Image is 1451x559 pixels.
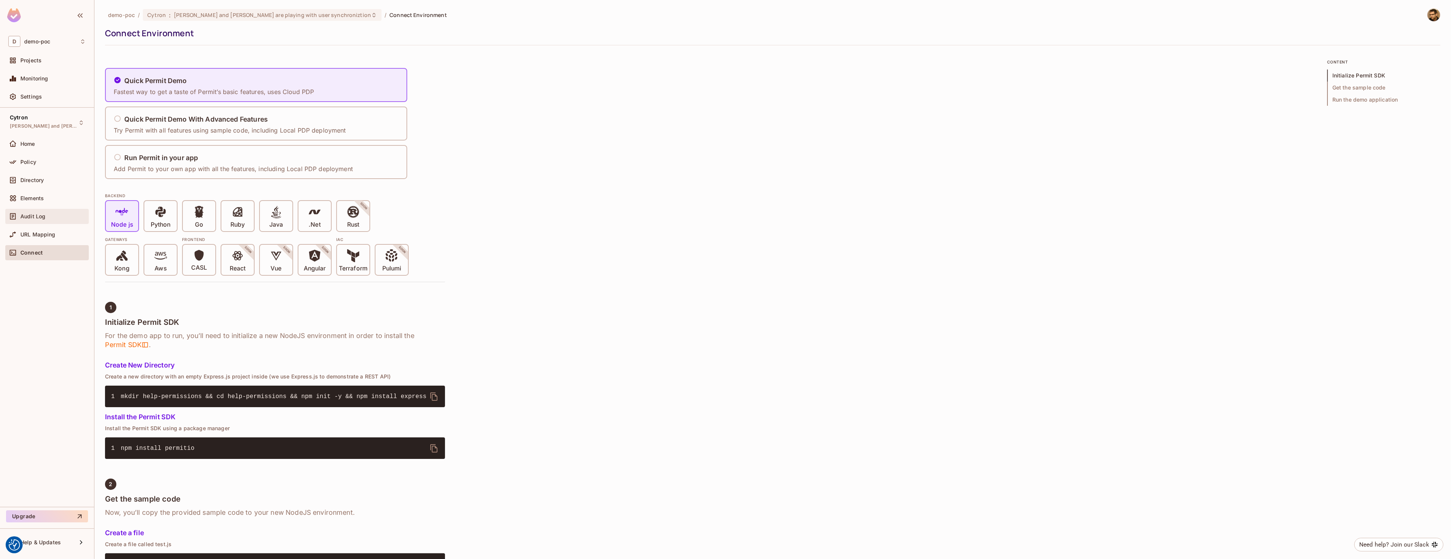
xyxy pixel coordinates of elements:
button: Consent Preferences [9,539,20,551]
span: Projects [20,57,42,63]
h5: Quick Permit Demo [124,77,187,85]
span: Initialize Permit SDK [1327,69,1440,82]
span: Cytron [10,114,28,120]
p: Aws [155,265,166,272]
h5: Quick Permit Demo With Advanced Features [124,116,268,123]
span: 1 [111,392,121,401]
span: Connect Environment [389,11,447,19]
h4: Get the sample code [105,494,445,503]
div: BACKEND [105,193,445,199]
h5: Run Permit in your app [124,154,198,162]
span: Permit SDK [105,340,149,349]
p: Create a file called test.js [105,541,445,547]
div: IAC [336,236,409,242]
button: delete [425,439,443,457]
img: SReyMgAAAABJRU5ErkJggg== [7,8,21,22]
p: CASL [191,264,207,272]
p: Add Permit to your own app with all the features, including Local PDP deployment [114,165,353,173]
p: Go [195,221,203,229]
span: SOON [349,191,379,221]
p: .Net [309,221,320,229]
p: Create a new directory with an empty Express.js project inside (we use Express.js to demonstrate ... [105,374,445,380]
p: content [1327,59,1440,65]
p: Python [151,221,170,229]
span: Elements [20,195,44,201]
p: Java [269,221,283,229]
div: Frontend [182,236,332,242]
span: 1 [110,304,112,310]
p: Ruby [230,221,245,229]
span: URL Mapping [20,232,56,238]
div: Need help? Join our Slack [1359,540,1429,549]
h6: Now, you’ll copy the provided sample code to your new NodeJS environment. [105,508,445,517]
span: 1 [111,444,121,453]
span: SOON [272,235,301,265]
span: Help & Updates [20,539,61,545]
h5: Create New Directory [105,361,445,369]
p: Install the Permit SDK using a package manager [105,425,445,431]
span: [PERSON_NAME] and [PERSON_NAME] are playing with user synchroniztion [174,11,371,19]
span: Home [20,141,35,147]
span: mkdir help-permissions && cd help-permissions && npm init -y && npm install express [121,393,426,400]
span: SOON [311,235,340,265]
span: 2 [109,481,112,487]
h4: Initialize Permit SDK [105,318,445,327]
button: delete [425,388,443,406]
p: Angular [304,265,326,272]
span: npm install permitio [121,445,195,452]
span: Policy [20,159,36,165]
span: Monitoring [20,76,48,82]
h5: Install the Permit SDK [105,413,445,421]
span: Settings [20,94,42,100]
span: Workspace: demo-poc [24,39,50,45]
span: SOON [388,235,417,265]
p: Pulumi [382,265,401,272]
img: Tomáš Jelínek [1428,9,1440,21]
p: Try Permit with all features using sample code, including Local PDP deployment [114,126,346,134]
span: : [168,12,171,18]
h6: For the demo app to run, you’ll need to initialize a new NodeJS environment in order to install t... [105,331,445,349]
span: Get the sample code [1327,82,1440,94]
span: Directory [20,177,44,183]
li: / [138,11,140,19]
span: D [8,36,20,47]
img: Revisit consent button [9,539,20,551]
span: SOON [233,235,263,265]
div: Gateways [105,236,178,242]
span: Connect [20,250,43,256]
button: Upgrade [6,510,88,522]
p: Kong [114,265,129,272]
p: Node js [111,221,133,229]
p: Vue [270,265,281,272]
li: / [385,11,386,19]
span: Cytron [147,11,166,19]
p: Terraform [339,265,368,272]
p: Fastest way to get a taste of Permit’s basic features, uses Cloud PDP [114,88,314,96]
p: Rust [347,221,359,229]
span: Audit Log [20,213,45,219]
span: Run the demo application [1327,94,1440,106]
h5: Create a file [105,529,445,537]
div: Connect Environment [105,28,1437,39]
p: React [230,265,246,272]
span: [PERSON_NAME] and [PERSON_NAME] are playing with user synchroniztion [10,123,78,129]
span: the active workspace [108,11,135,19]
